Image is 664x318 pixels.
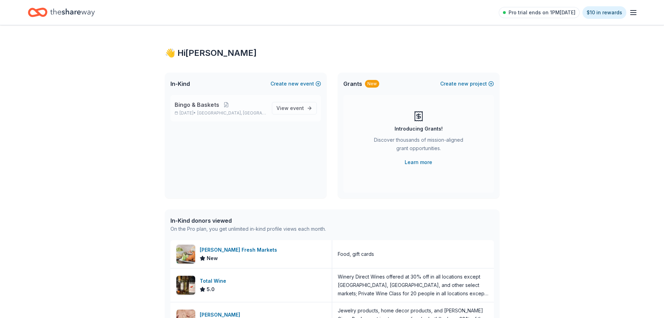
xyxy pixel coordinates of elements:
[365,80,379,88] div: New
[207,254,218,262] span: New
[582,6,626,19] a: $10 in rewards
[176,245,195,264] img: Image for Murphy's Fresh Markets
[509,8,575,17] span: Pro trial ends on 1PM[DATE]
[458,80,468,88] span: new
[338,250,374,258] div: Food, gift cards
[405,158,432,167] a: Learn more
[170,225,326,233] div: On the Pro plan, you get unlimited in-kind profile views each month.
[170,80,190,88] span: In-Kind
[175,101,219,109] span: Bingo & Baskets
[290,105,304,111] span: event
[270,80,321,88] button: Createnewevent
[200,246,280,254] div: [PERSON_NAME] Fresh Markets
[276,104,304,112] span: View
[343,80,362,88] span: Grants
[176,276,195,295] img: Image for Total Wine
[499,7,580,18] a: Pro trial ends on 1PM[DATE]
[175,110,266,116] p: [DATE] •
[440,80,494,88] button: Createnewproject
[371,136,466,155] div: Discover thousands of mission-aligned grant opportunities.
[165,47,499,59] div: 👋 Hi [PERSON_NAME]
[272,102,317,114] a: View event
[395,125,443,133] div: Introducing Grants!
[28,4,95,21] a: Home
[338,273,488,298] div: Winery Direct Wines offered at 30% off in all locations except [GEOGRAPHIC_DATA], [GEOGRAPHIC_DAT...
[207,285,215,294] span: 5.0
[197,110,266,116] span: [GEOGRAPHIC_DATA], [GEOGRAPHIC_DATA]
[200,277,229,285] div: Total Wine
[170,216,326,225] div: In-Kind donors viewed
[288,80,299,88] span: new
